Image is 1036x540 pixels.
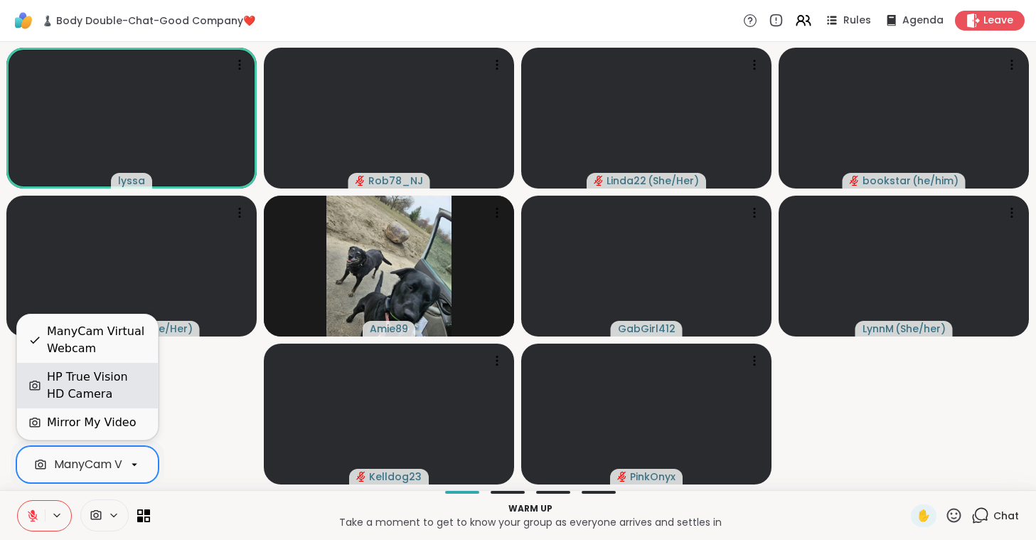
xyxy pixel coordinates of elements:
[648,174,699,188] span: ( She/Her )
[902,14,944,28] span: Agenda
[607,174,646,188] span: Linda22
[356,176,365,186] span: audio-muted
[159,502,902,515] p: Warm up
[47,414,136,431] div: Mirror My Video
[617,472,627,482] span: audio-muted
[863,322,894,336] span: LynnM
[983,14,1013,28] span: Leave
[594,176,604,186] span: audio-muted
[843,14,871,28] span: Rules
[356,472,366,482] span: audio-muted
[912,174,958,188] span: ( he/him )
[11,9,36,33] img: ShareWell Logomark
[863,174,911,188] span: bookstar
[895,322,946,336] span: ( She/her )
[630,470,675,484] span: PinkOnyx
[47,323,146,357] div: ManyCam Virtual Webcam
[368,174,423,188] span: Rob78_NJ
[141,322,193,336] span: ( She/Her )
[118,174,145,188] span: lyssa
[993,509,1019,523] span: Chat
[917,507,931,524] span: ✋
[618,322,675,336] span: GabGirl412
[850,176,860,186] span: audio-muted
[159,515,902,529] p: Take a moment to get to know your group as everyone arrives and settles in
[54,456,205,473] div: ManyCam Virtual Webcam
[41,14,255,28] span: ♟️ Body Double-Chat-Good Company❤️
[47,369,146,403] div: HP True Vision HD Camera
[369,470,422,484] span: Kelldog23
[326,196,452,337] img: Amie89
[370,322,408,336] span: Amie89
